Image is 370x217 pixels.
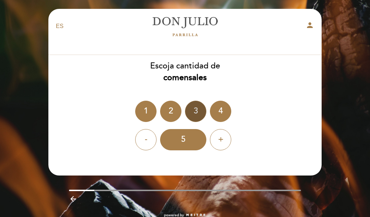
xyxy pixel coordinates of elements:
[48,60,322,84] div: Escoja cantidad de
[185,101,206,122] div: 3
[135,101,157,122] div: 1
[186,213,206,217] img: MEITRE
[141,17,229,36] a: [PERSON_NAME]
[69,195,78,203] i: arrow_backward
[306,21,314,29] i: person
[210,101,231,122] div: 4
[160,101,181,122] div: 2
[163,73,207,83] b: comensales
[306,21,314,32] button: person
[135,129,157,150] div: -
[160,129,206,150] div: 5
[210,129,231,150] div: +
